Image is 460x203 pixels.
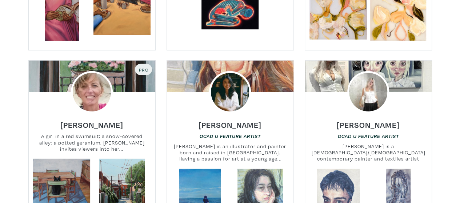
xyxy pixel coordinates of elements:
[167,143,293,162] small: [PERSON_NAME] is an illustrator and painter born and raised in [GEOGRAPHIC_DATA]. Having a passio...
[338,133,399,139] a: OCAD U Feature Artist
[337,120,400,130] h6: [PERSON_NAME]
[209,71,251,113] img: phpThumb.php
[138,67,149,73] span: Pro
[60,118,123,126] a: [PERSON_NAME]
[199,118,261,126] a: [PERSON_NAME]
[71,71,113,113] img: phpThumb.php
[347,71,389,113] img: phpThumb.php
[305,143,432,162] small: [PERSON_NAME] is a [DEMOGRAPHIC_DATA]/[DEMOGRAPHIC_DATA] contemporary painter and textiles artist...
[29,133,155,152] small: A girl in a red swimsuit; a snow-covered alley; a potted geranium. [PERSON_NAME] invites viewers ...
[60,120,123,130] h6: [PERSON_NAME]
[337,118,400,126] a: [PERSON_NAME]
[200,133,261,139] a: OCAD U Feature Artist
[199,120,261,130] h6: [PERSON_NAME]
